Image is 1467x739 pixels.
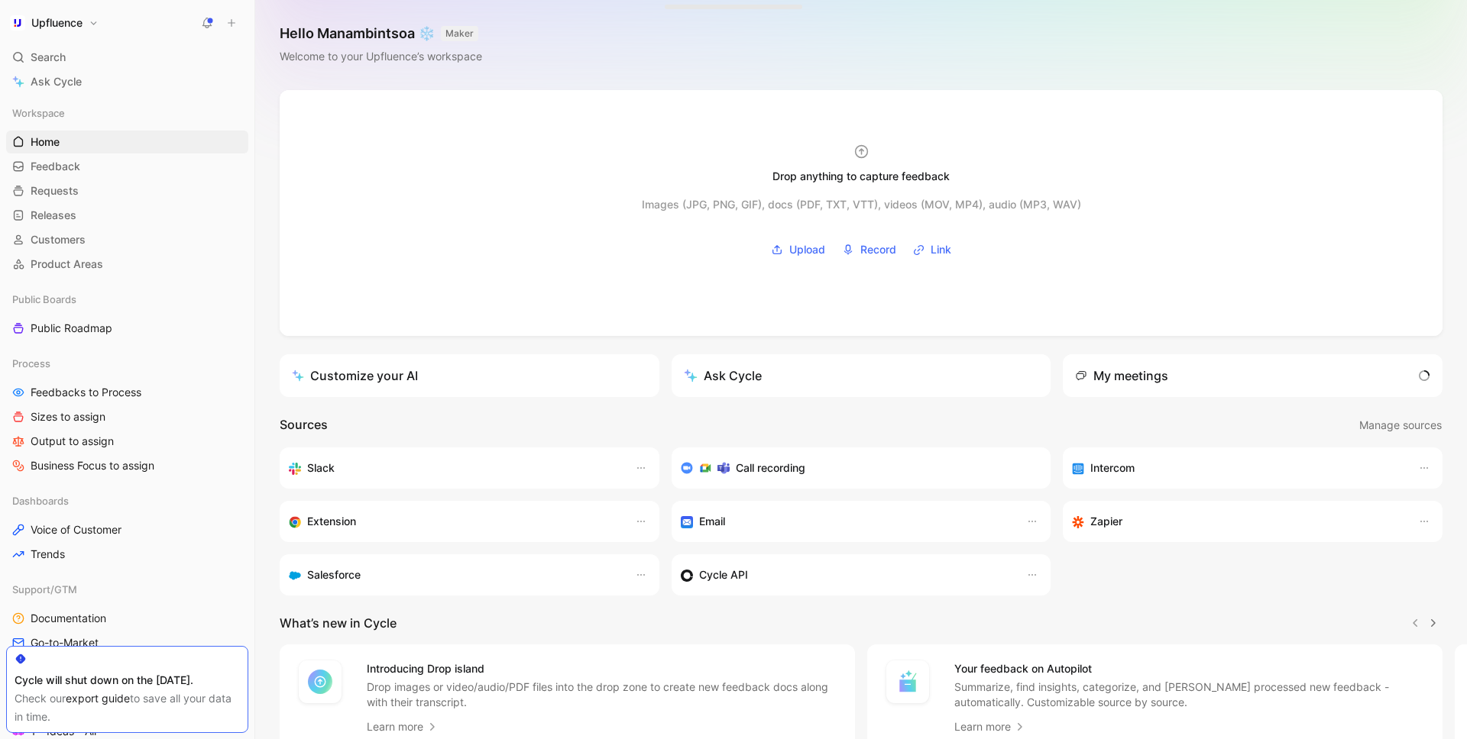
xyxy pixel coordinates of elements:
div: Public BoardsPublic Roadmap [6,288,248,340]
button: Ask Cycle [672,354,1051,397]
a: Sizes to assign [6,405,248,428]
span: Public Roadmap [31,321,112,336]
span: Link [931,240,951,259]
h1: Upfluence [31,16,83,30]
a: Public Roadmap [6,317,248,340]
span: Trends [31,547,65,562]
div: ProcessFeedbacks to ProcessSizes to assignOutput to assignBusiness Focus to assign [6,352,248,477]
a: Customize your AI [280,354,659,397]
span: Support/GTM [12,582,77,597]
div: Forward emails to your feedback inbox [681,512,1012,531]
div: Ask Cycle [684,366,762,385]
span: Feedback [31,159,80,174]
button: Link [908,238,957,261]
span: Dashboards [12,493,69,508]
button: Manage sources [1359,415,1443,435]
span: Product Areas [31,257,103,272]
a: Trends [6,543,248,566]
span: Manage sources [1359,416,1442,434]
a: Ask Cycle [6,70,248,93]
a: Learn more [954,718,1026,736]
span: Requests [31,183,79,198]
span: Customers [31,232,86,247]
p: Summarize, find insights, categorize, and [PERSON_NAME] processed new feedback - automatically. C... [954,679,1424,710]
span: Process [12,356,50,371]
span: Voice of Customer [31,522,121,537]
span: Workspace [12,105,65,121]
h2: What’s new in Cycle [280,614,397,632]
div: My meetings [1075,366,1168,385]
a: Learn more [367,718,439,736]
span: Home [31,134,60,150]
div: Drop anything to capture feedback [772,167,950,186]
a: export guide [66,692,130,705]
div: Customize your AI [292,366,418,385]
div: Capture feedback from thousands of sources with Zapier (survey results, recordings, sheets, etc). [1072,512,1403,531]
span: Output to assign [31,434,114,449]
h3: Intercom [1090,459,1135,477]
button: Upload [766,238,831,261]
span: Feedbacks to Process [31,385,141,400]
div: Process [6,352,248,375]
span: Search [31,48,66,66]
div: Sync your customers, send feedback and get updates in Intercom [1072,459,1403,477]
a: Feedback [6,155,248,178]
span: Business Focus to assign [31,458,154,473]
p: Drop images or video/audio/PDF files into the drop zone to create new feedback docs along with th... [367,679,837,710]
a: Business Focus to assign [6,454,248,477]
a: Releases [6,204,248,227]
span: Ask Cycle [31,73,82,91]
h3: Email [699,512,725,531]
h4: Introducing Drop island [367,660,837,678]
div: Cycle will shut down on the [DATE]. [15,671,240,689]
a: Product Areas [6,253,248,276]
h3: Salesforce [307,566,361,584]
a: Go-to-Market [6,631,248,654]
span: Go-to-Market [31,635,99,650]
div: Search [6,46,248,69]
img: Upfluence [10,15,25,31]
a: Documentation [6,607,248,630]
div: Sync customers & send feedback from custom sources. Get inspired by our favorite use case [681,566,1012,584]
h2: Sources [280,415,328,435]
div: Sync your customers, send feedback and get updates in Slack [289,459,620,477]
div: Check our to save all your data in time. [15,689,240,726]
a: Voice of Customer [6,518,248,541]
div: Capture feedback from anywhere on the web [289,512,620,531]
span: Documentation [31,611,106,626]
div: Welcome to your Upfluence’s workspace [280,47,482,66]
div: Dashboards [6,489,248,512]
a: Requests [6,179,248,202]
a: Output to assign [6,430,248,453]
h3: Cycle API [699,566,748,584]
div: Images (JPG, PNG, GIF), docs (PDF, TXT, VTT), videos (MOV, MP4), audio (MP3, WAV) [642,195,1081,214]
div: Record & transcribe meetings from Zoom, Meet & Teams. [681,459,1030,477]
h3: Call recording [736,459,805,477]
button: MAKER [441,26,478,41]
h3: Extension [307,512,356,531]
div: Support/GTM [6,578,248,601]
a: Home [6,131,248,153]
span: Record [860,240,896,259]
h1: Hello Manambintsoa ❄️ [280,24,482,43]
a: Customers [6,228,248,251]
div: Public Boards [6,288,248,311]
h3: Slack [307,459,335,477]
button: Record [837,238,902,261]
div: Support/GTMDocumentationGo-to-MarketFeedback from support [6,578,248,679]
span: Upload [789,240,825,259]
div: DashboardsVoice of CustomerTrends [6,489,248,566]
h3: Zapier [1090,512,1122,531]
h4: Your feedback on Autopilot [954,660,1424,678]
div: Workspace [6,102,248,124]
span: Sizes to assign [31,409,105,424]
button: UpfluenceUpfluence [6,12,102,34]
span: Public Boards [12,292,76,307]
a: Feedbacks to Process [6,381,248,404]
span: Releases [31,208,76,223]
